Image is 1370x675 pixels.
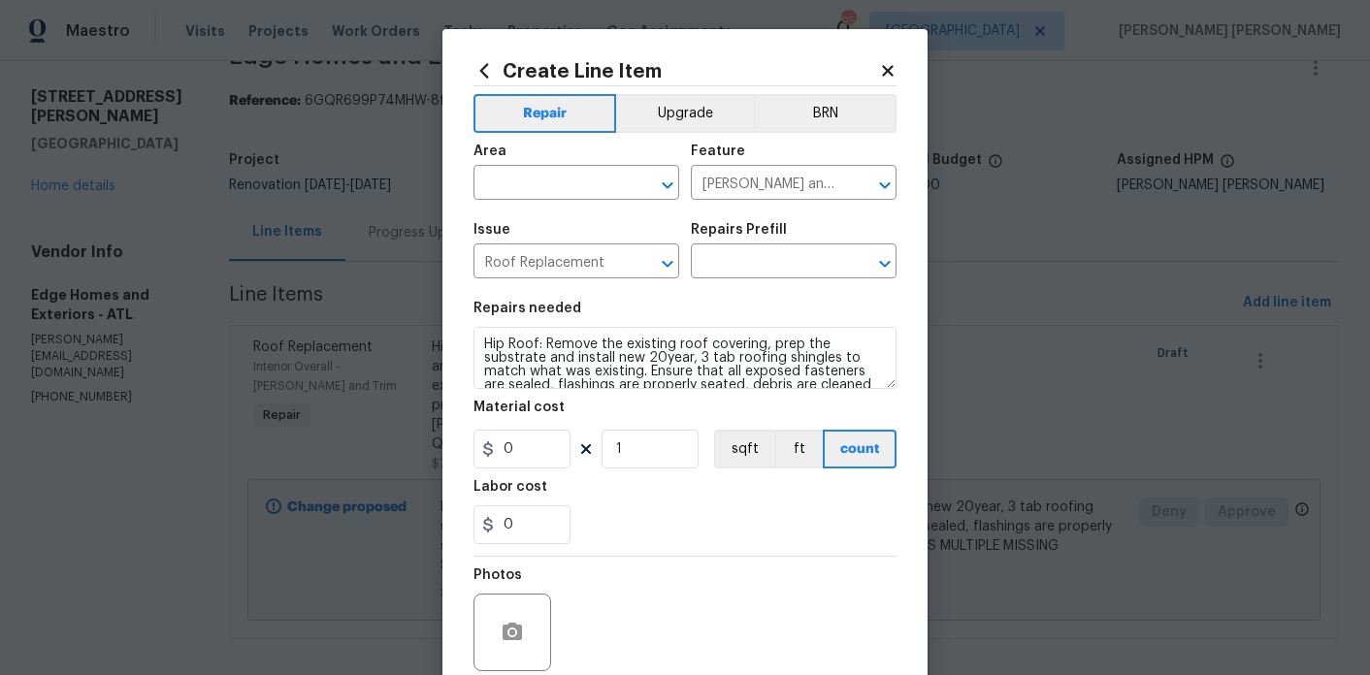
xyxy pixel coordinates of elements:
h2: Create Line Item [473,60,879,81]
h5: Photos [473,568,522,582]
button: Open [871,250,898,277]
h5: Material cost [473,401,565,414]
h5: Repairs needed [473,302,581,315]
h5: Issue [473,223,510,237]
button: Open [871,172,898,199]
button: Open [654,250,681,277]
button: ft [774,430,823,468]
button: BRN [754,94,897,133]
button: sqft [714,430,774,468]
button: Open [654,172,681,199]
button: count [823,430,897,468]
button: Repair [473,94,616,133]
h5: Area [473,145,506,158]
h5: Feature [691,145,745,158]
h5: Labor cost [473,480,547,494]
h5: Repairs Prefill [691,223,787,237]
button: Upgrade [616,94,755,133]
